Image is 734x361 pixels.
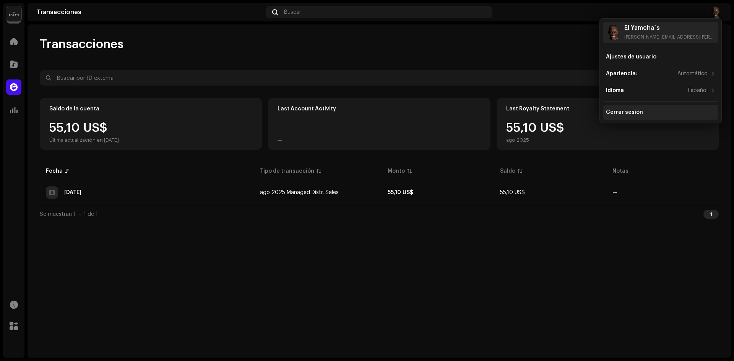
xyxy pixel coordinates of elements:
[506,137,564,143] div: ago 2025
[40,70,627,86] input: Buscar por ID externa
[603,49,718,65] re-m-nav-item: Ajustes de usuario
[500,190,525,195] span: 55,10 US$
[606,71,637,77] div: Apariencia:
[6,6,21,21] img: 02a7c2d3-3c89-4098-b12f-2ff2945c95ee
[606,25,621,40] img: 9214699f-5384-47d8-99eb-465823aa36c3
[703,210,719,219] div: 1
[710,6,722,18] img: 9214699f-5384-47d8-99eb-465823aa36c3
[260,167,314,175] div: Tipo de transacción
[388,190,413,195] strong: 55,10 US$
[603,105,718,120] re-m-nav-item: Cerrar sesión
[606,54,656,60] div: Ajustes de usuario
[278,137,282,143] div: —
[603,66,718,81] re-m-nav-item: Apariencia:
[500,167,515,175] div: Saldo
[40,212,98,217] span: Se muestran 1 — 1 de 1
[40,37,123,52] span: Transacciones
[284,9,301,15] span: Buscar
[606,109,643,115] div: Cerrar sesión
[49,137,119,143] div: Última actualización en [DATE]
[506,106,569,112] div: Last Royalty Statement
[49,106,99,112] div: Saldo de la cuenta
[612,190,617,195] re-a-table-badge: —
[624,34,715,40] div: [PERSON_NAME][EMAIL_ADDRESS][PERSON_NAME][DOMAIN_NAME]
[37,9,263,15] div: Transacciones
[260,190,339,195] span: ago 2025 Managed Distr. Sales
[46,167,63,175] div: Fecha
[624,25,715,31] div: El Yamcha`s
[278,106,336,112] div: Last Account Activity
[388,167,405,175] div: Monto
[64,190,81,195] div: 2 oct 2025
[677,71,708,77] div: Automático
[606,87,624,94] div: Idioma
[688,87,708,94] div: Español
[603,83,718,98] re-m-nav-item: Idioma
